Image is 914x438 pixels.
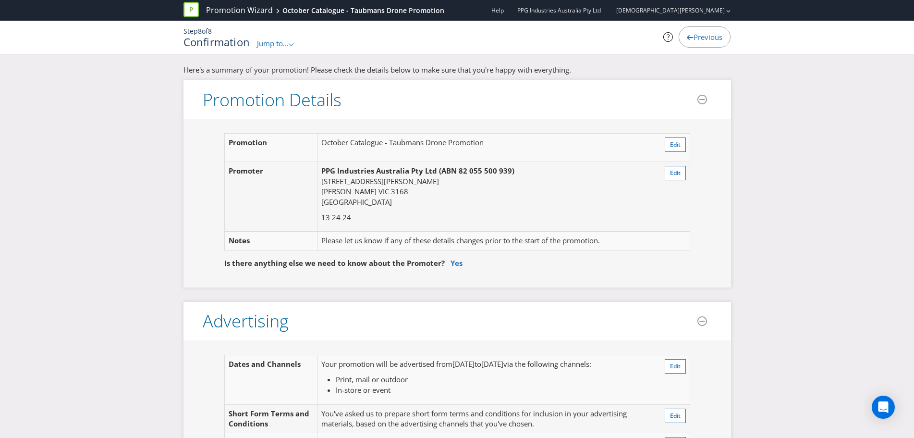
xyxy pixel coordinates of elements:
span: 3168 [391,187,408,196]
span: Print, mail or outdoor [336,375,408,384]
td: Notes [224,232,317,250]
span: 8 [208,26,212,36]
a: Help [491,6,504,14]
td: Please let us know if any of these details changes prior to the start of the promotion. [317,232,649,250]
button: Edit [665,409,686,423]
span: to [475,359,481,369]
span: PPG Industries Australia Pty Ltd [321,166,437,175]
td: Promotion [224,134,317,162]
div: Open Intercom Messenger [872,396,895,419]
span: (ABN 82 055 500 939) [439,166,514,175]
span: [STREET_ADDRESS][PERSON_NAME] [321,176,439,186]
td: Short Form Terms and Conditions [224,404,317,433]
span: Edit [670,362,681,370]
span: Previous [694,32,722,42]
span: Is there anything else we need to know about the Promoter? [224,258,445,268]
h3: Promotion Details [203,90,341,110]
h3: Advertising [203,312,289,331]
span: [GEOGRAPHIC_DATA] [321,197,392,207]
span: Edit [670,169,681,177]
span: via the following channels: [503,359,591,369]
a: Yes [451,258,463,268]
span: VIC [378,187,389,196]
button: Edit [665,359,686,374]
td: October Catalogue - Taubmans Drone Promotion [317,134,649,162]
span: Your promotion will be advertised from [321,359,452,369]
span: Step [183,26,198,36]
span: [DATE] [481,359,503,369]
td: Dates and Channels [224,355,317,404]
span: [PERSON_NAME] [321,187,377,196]
p: Here's a summary of your promotion! Please check the details below to make sure that you're happy... [183,65,731,75]
span: Promoter [229,166,263,175]
span: PPG Industries Australia Pty Ltd [517,6,601,14]
span: 8 [198,26,202,36]
a: [DEMOGRAPHIC_DATA][PERSON_NAME] [607,6,725,14]
span: You've asked us to prepare short form terms and conditions for inclusion in your advertising mate... [321,409,627,428]
a: Promotion Wizard [206,5,273,16]
p: 13 24 24 [321,213,646,223]
span: In-store or event [336,385,390,395]
span: of [202,26,208,36]
button: Edit [665,138,686,152]
h1: Confirmation [183,36,250,48]
span: Edit [670,412,681,420]
div: October Catalogue - Taubmans Drone Promotion [282,6,444,15]
span: [DATE] [452,359,475,369]
span: Jump to... [257,38,289,48]
span: Edit [670,140,681,149]
button: Edit [665,166,686,180]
